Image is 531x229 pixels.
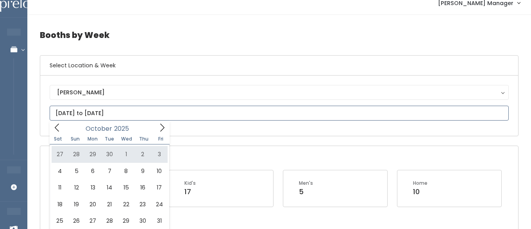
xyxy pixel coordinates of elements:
span: October 23, 2025 [134,196,151,213]
span: October 22, 2025 [118,196,134,213]
span: October 29, 2025 [118,213,134,229]
span: October 8, 2025 [118,163,134,179]
span: Sat [50,137,67,141]
span: October 30, 2025 [134,213,151,229]
span: October 9, 2025 [134,163,151,179]
span: October 15, 2025 [118,179,134,196]
span: October 28, 2025 [101,213,118,229]
span: October 26, 2025 [68,213,84,229]
span: October 3, 2025 [151,146,167,162]
span: October 21, 2025 [101,196,118,213]
span: Sun [67,137,84,141]
input: November 1 - November 7, 2025 [50,106,509,121]
span: Mon [84,137,101,141]
span: October [86,126,112,132]
span: October 7, 2025 [101,163,118,179]
span: October 5, 2025 [68,163,84,179]
div: 17 [184,187,196,197]
div: [PERSON_NAME] [57,88,501,97]
span: Wed [118,137,135,141]
span: September 29, 2025 [85,146,101,162]
div: 10 [413,187,427,197]
span: October 10, 2025 [151,163,167,179]
button: [PERSON_NAME] [50,85,509,100]
span: September 30, 2025 [101,146,118,162]
span: October 16, 2025 [134,179,151,196]
span: October 12, 2025 [68,179,84,196]
span: October 2, 2025 [134,146,151,162]
span: October 17, 2025 [151,179,167,196]
div: Home [413,180,427,187]
span: October 14, 2025 [101,179,118,196]
div: 5 [299,187,313,197]
span: September 28, 2025 [68,146,84,162]
span: October 27, 2025 [85,213,101,229]
span: October 20, 2025 [85,196,101,213]
span: October 24, 2025 [151,196,167,213]
span: October 11, 2025 [52,179,68,196]
span: October 25, 2025 [52,213,68,229]
span: October 19, 2025 [68,196,84,213]
span: September 27, 2025 [52,146,68,162]
span: October 4, 2025 [52,163,68,179]
span: October 31, 2025 [151,213,167,229]
span: Fri [152,137,170,141]
h4: Booths by Week [40,24,518,46]
div: Kid's [184,180,196,187]
span: Thu [135,137,152,141]
span: Tue [101,137,118,141]
div: Men's [299,180,313,187]
input: Year [112,124,136,133]
span: October 1, 2025 [118,146,134,162]
span: October 18, 2025 [52,196,68,213]
h6: Select Location & Week [40,56,518,76]
span: October 6, 2025 [85,163,101,179]
span: October 13, 2025 [85,179,101,196]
